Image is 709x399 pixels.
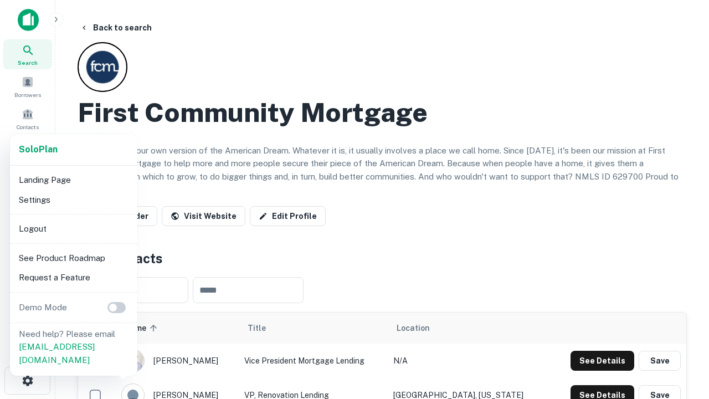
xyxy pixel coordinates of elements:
a: [EMAIL_ADDRESS][DOMAIN_NAME] [19,342,95,365]
li: Request a Feature [14,268,133,288]
li: Landing Page [14,170,133,190]
strong: Solo Plan [19,144,58,155]
a: SoloPlan [19,143,58,156]
li: Settings [14,190,133,210]
iframe: Chat Widget [654,275,709,328]
p: Need help? Please email [19,328,129,367]
p: Demo Mode [14,301,71,314]
li: Logout [14,219,133,239]
li: See Product Roadmap [14,248,133,268]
